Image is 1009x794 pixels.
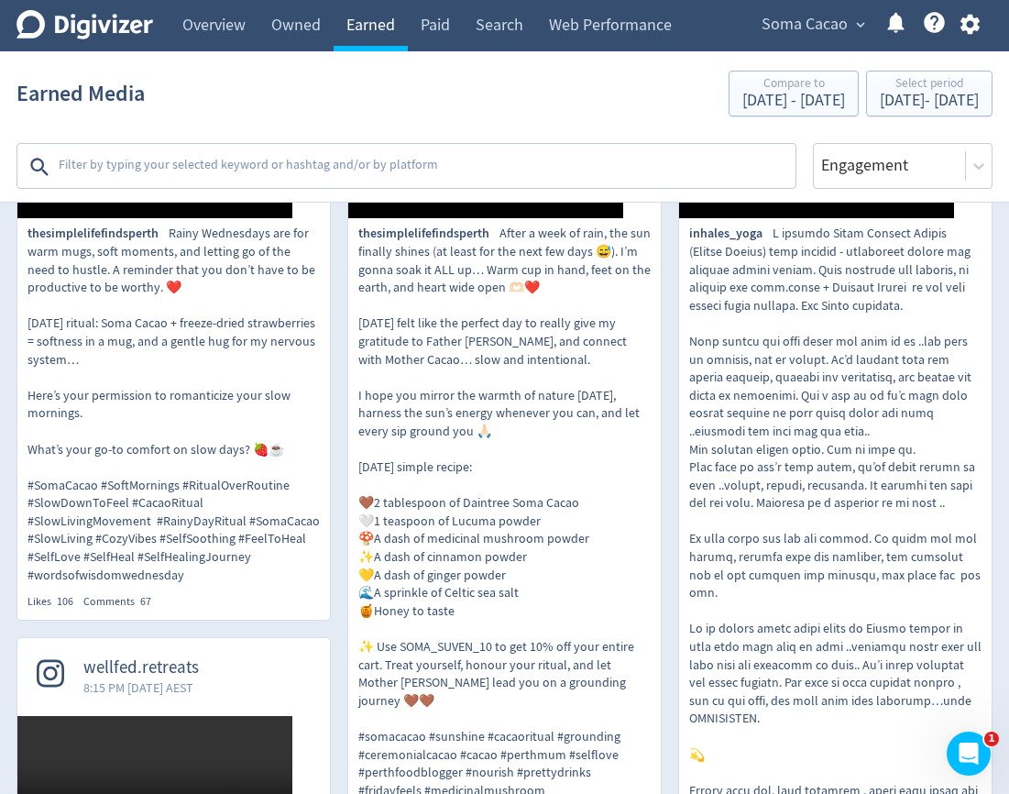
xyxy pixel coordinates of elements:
span: thesimplelifefindsperth [27,225,169,243]
span: expand_more [852,17,869,33]
p: Rainy Wednesdays are for warm mugs, soft moments, and letting go of the need to hustle. A reminde... [27,225,320,584]
button: Compare to[DATE] - [DATE] [729,71,859,116]
div: [DATE] - [DATE] [742,93,845,109]
span: Soma Cacao [762,10,848,39]
span: 1 [984,732,999,746]
span: wellfed.retreats [83,657,199,678]
h1: Earned Media [16,64,145,123]
span: thesimplelifefindsperth [358,225,499,243]
div: Likes [27,594,83,610]
a: thesimplelifefindsperth12:13 PM [DATE] AESTthesimplelifefindsperthRainy Wednesdays are for warm m... [17,3,330,610]
div: [DATE] - [DATE] [880,93,979,109]
span: 67 [140,594,151,609]
div: Compare to [742,77,845,93]
div: Comments [83,594,161,610]
span: inhales_yoga [689,225,773,243]
iframe: Intercom live chat [947,732,991,776]
button: Select period[DATE]- [DATE] [866,71,993,116]
span: 8:15 PM [DATE] AEST [83,678,199,697]
span: 106 [57,594,73,609]
button: Soma Cacao [755,10,870,39]
div: Select period [880,77,979,93]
